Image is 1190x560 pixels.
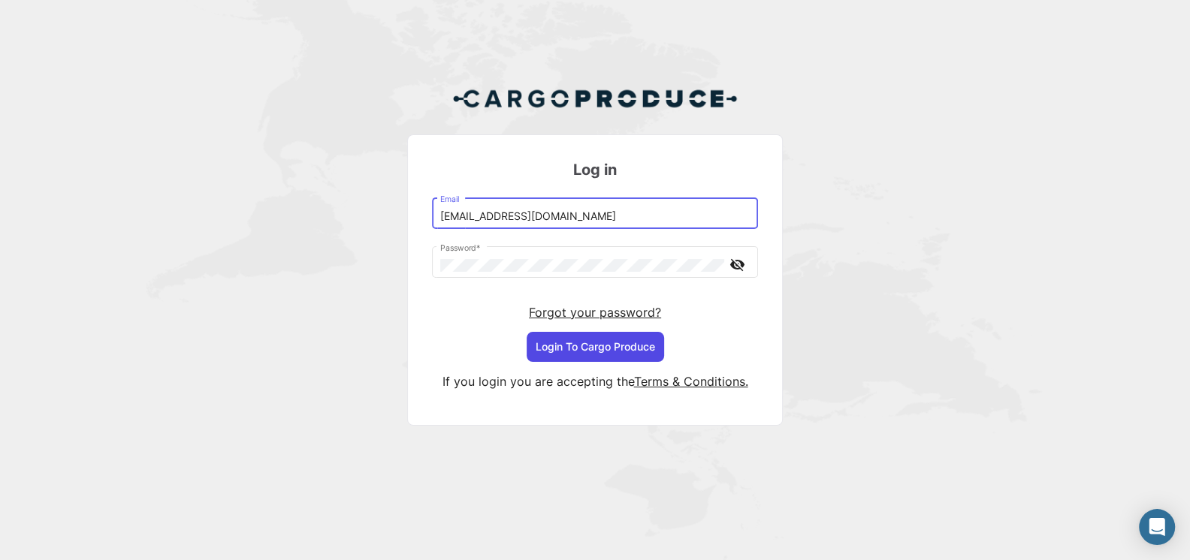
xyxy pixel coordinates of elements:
[1139,509,1175,545] div: Open Intercom Messenger
[529,305,661,320] a: Forgot your password?
[452,80,738,116] img: Cargo Produce Logo
[432,159,758,180] h3: Log in
[634,374,748,389] a: Terms & Conditions.
[442,374,634,389] span: If you login you are accepting the
[728,255,746,274] mat-icon: visibility_off
[527,332,664,362] button: Login To Cargo Produce
[440,210,751,223] input: Email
